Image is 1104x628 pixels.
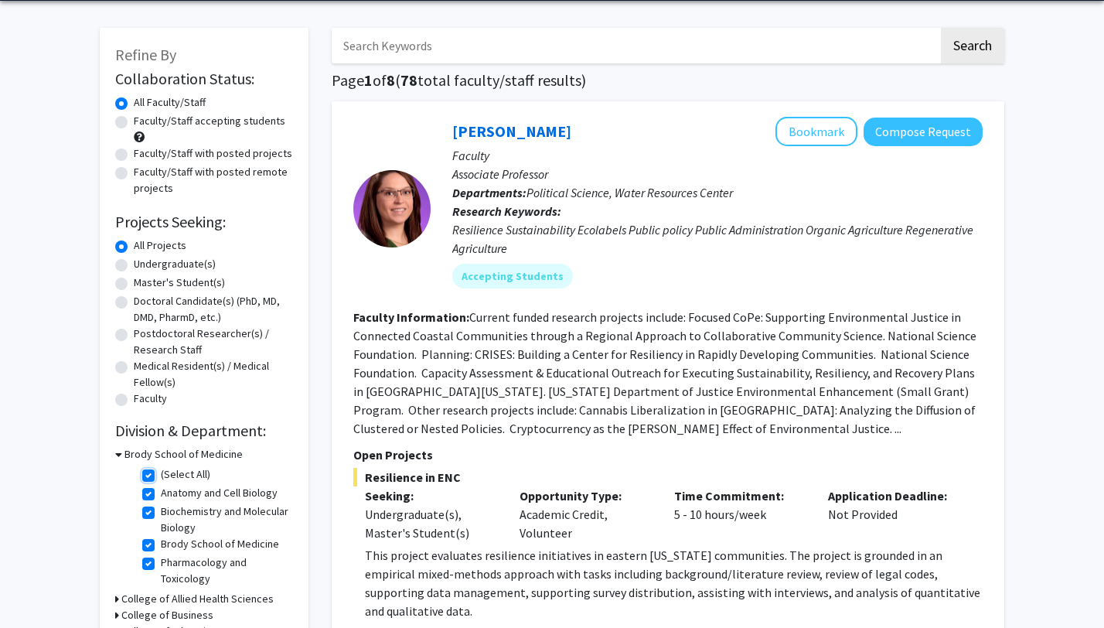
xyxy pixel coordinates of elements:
[364,70,373,90] span: 1
[121,607,213,623] h3: College of Business
[12,558,66,616] iframe: Chat
[134,237,186,254] label: All Projects
[452,264,573,288] mat-chip: Accepting Students
[134,94,206,111] label: All Faculty/Staff
[161,503,289,536] label: Biochemistry and Molecular Biology
[353,309,469,325] b: Faculty Information:
[674,486,806,505] p: Time Commitment:
[520,486,651,505] p: Opportunity Type:
[134,164,293,196] label: Faculty/Staff with posted remote projects
[816,486,971,542] div: Not Provided
[161,466,210,483] label: (Select All)
[115,45,176,64] span: Refine By
[387,70,395,90] span: 8
[452,121,571,141] a: [PERSON_NAME]
[864,118,983,146] button: Compose Request to Samantha Mosier
[400,70,417,90] span: 78
[134,275,225,291] label: Master's Student(s)
[452,185,526,200] b: Departments:
[134,358,293,391] label: Medical Resident(s) / Medical Fellow(s)
[134,293,293,326] label: Doctoral Candidate(s) (PhD, MD, DMD, PharmD, etc.)
[365,505,496,542] div: Undergraduate(s), Master's Student(s)
[115,70,293,88] h2: Collaboration Status:
[663,486,817,542] div: 5 - 10 hours/week
[508,486,663,542] div: Academic Credit, Volunteer
[828,486,959,505] p: Application Deadline:
[124,446,243,462] h3: Brody School of Medicine
[365,546,983,620] p: This project evaluates resilience initiatives in eastern [US_STATE] communities. The project is g...
[526,185,733,200] span: Political Science, Water Resources Center
[452,203,561,219] b: Research Keywords:
[115,422,293,440] h2: Division & Department:
[115,213,293,231] h2: Projects Seeking:
[353,468,983,486] span: Resilience in ENC
[161,485,278,501] label: Anatomy and Cell Biology
[161,555,289,587] label: Pharmacology and Toxicology
[332,28,939,63] input: Search Keywords
[452,220,983,258] div: Resilience Sustainability Ecolabels Public policy Public Administration Organic Agriculture Regen...
[332,71,1004,90] h1: Page of ( total faculty/staff results)
[134,326,293,358] label: Postdoctoral Researcher(s) / Research Staff
[452,165,983,183] p: Associate Professor
[134,391,167,407] label: Faculty
[365,486,496,505] p: Seeking:
[452,146,983,165] p: Faculty
[134,113,285,129] label: Faculty/Staff accepting students
[134,145,292,162] label: Faculty/Staff with posted projects
[353,445,983,464] p: Open Projects
[775,117,857,146] button: Add Samantha Mosier to Bookmarks
[121,591,274,607] h3: College of Allied Health Sciences
[353,309,976,436] fg-read-more: Current funded research projects include: Focused CoPe: Supporting Environmental Justice in Conne...
[134,256,216,272] label: Undergraduate(s)
[941,28,1004,63] button: Search
[161,536,279,552] label: Brody School of Medicine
